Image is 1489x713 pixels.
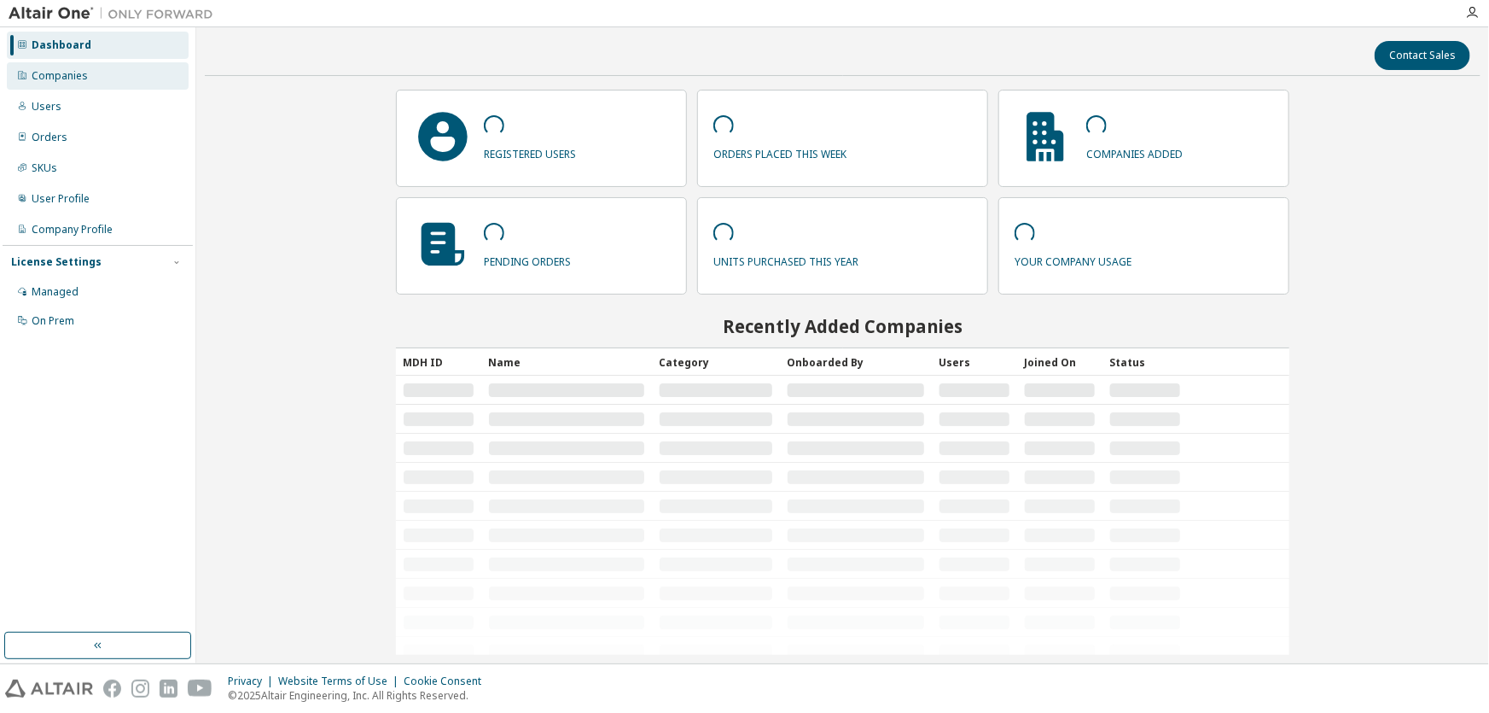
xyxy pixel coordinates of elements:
div: Joined On [1024,348,1096,376]
div: Onboarded By [787,348,925,376]
div: User Profile [32,192,90,206]
div: Cookie Consent [404,675,491,688]
div: License Settings [11,255,102,269]
div: Orders [32,131,67,144]
div: MDH ID [403,348,474,376]
div: Website Terms of Use [278,675,404,688]
div: On Prem [32,314,74,328]
p: orders placed this week [713,142,846,161]
img: instagram.svg [131,680,149,698]
div: Company Profile [32,223,113,237]
div: Status [1109,348,1181,376]
div: Users [939,348,1010,376]
div: Users [32,100,61,114]
div: Privacy [228,675,278,688]
div: Name [488,348,645,376]
img: altair_logo.svg [5,680,93,698]
p: your company usage [1015,249,1131,269]
h2: Recently Added Companies [396,315,1289,337]
p: companies added [1086,142,1183,161]
div: Companies [32,69,88,83]
img: Altair One [9,5,222,22]
p: pending orders [484,249,571,269]
div: Dashboard [32,38,91,52]
button: Contact Sales [1375,41,1470,70]
div: Managed [32,285,79,299]
p: © 2025 Altair Engineering, Inc. All Rights Reserved. [228,688,491,703]
img: facebook.svg [103,680,121,698]
img: linkedin.svg [160,680,177,698]
p: registered users [484,142,576,161]
div: SKUs [32,161,57,175]
img: youtube.svg [188,680,212,698]
div: Category [659,348,773,376]
p: units purchased this year [713,249,858,269]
